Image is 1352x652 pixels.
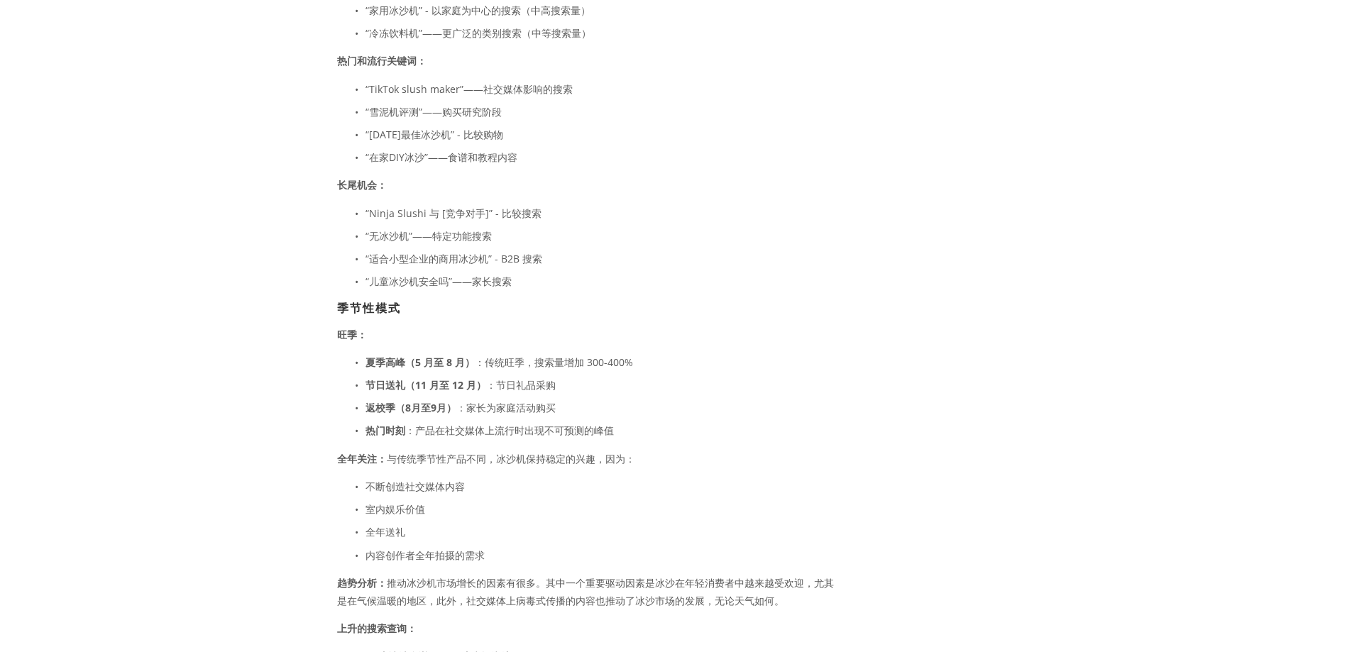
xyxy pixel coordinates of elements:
font: 与传统季节性产品不同，冰沙机保持稳定的兴趣，因为： [387,452,635,465]
font: “适合小型企业的商用冰沙机” - B2B 搜索 [366,252,542,265]
font: 旺季： [337,328,367,341]
font: “无冰沙机”——特定功能搜索 [366,229,492,243]
font: 全年送礼 [366,525,405,538]
font: “TikTok slush maker”——社交媒体影响的搜索 [366,82,573,96]
font: 内容创作者全年拍摄的需求 [366,548,485,562]
font: “家用冰沙机” - 以家庭为中心的搜索（中高搜索量） [366,4,590,17]
font: 返校季（8月至9月） [366,401,456,414]
font: 夏季高峰（5 月至 8 月） [366,355,475,369]
font: 上升的搜索查询： [337,621,417,635]
font: 趋势分析： [337,576,387,590]
font: 不断创造社交媒体内容 [366,480,465,493]
font: ：节日礼品采购 [486,378,556,392]
font: “雪泥机评测”——购买研究阶段 [366,105,502,118]
font: 推动冰沙机市场增长的因素有很多。其中一个重要驱动因素是冰沙在年轻消费者中越来越受欢迎，尤其是在气候温暖的地区，此外，社交媒体上病毒式传播的内容也推动了冰沙市场的发展，无论天气如何。 [337,576,834,607]
font: 长尾机会： [337,178,387,192]
font: 节日送礼（11 月至 12 月） [366,378,486,392]
font: 室内娱乐价值 [366,502,425,516]
font: ：传统旺季，搜索量增加 300-400% [475,355,633,369]
font: “儿童冰沙机安全吗”——家长搜索 [366,275,512,288]
font: “Ninja Slushi 与 [竞争对手]” - 比较搜索 [366,206,542,220]
font: ：产品在社交媒体上流行时出现不可预测的峰值 [405,424,614,437]
font: 热门和流行关键词： [337,54,427,67]
font: ：家长为家庭活动购买 [456,401,556,414]
font: 季节性模式 [337,300,401,316]
font: “[DATE]最佳冰沙机” - 比较购物 [366,128,503,141]
font: 全年关注： [337,452,387,465]
font: “在家DIY冰沙”——食谱和教程内容 [366,150,517,164]
font: 热门时刻 [366,424,405,437]
font: “冷冻饮料机”——更广泛的类别搜索（中等搜索量） [366,26,591,40]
